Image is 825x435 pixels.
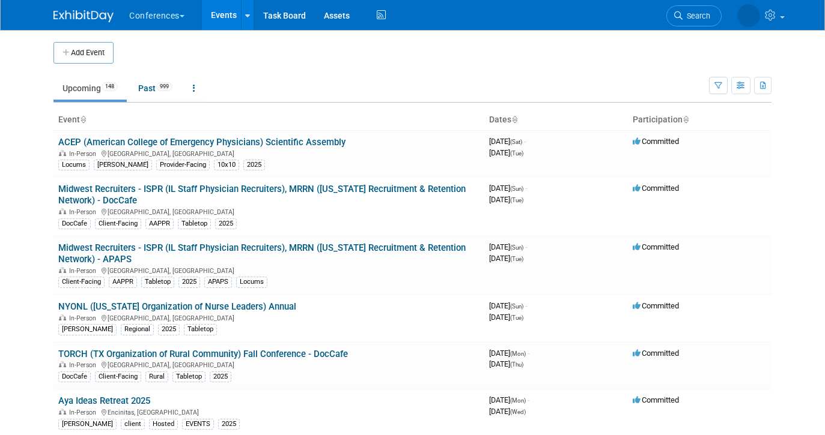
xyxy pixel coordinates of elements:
a: ACEP (American College of Emergency Physicians) Scientific Assembly [58,137,346,148]
span: [DATE] [489,137,526,146]
span: (Wed) [510,409,526,415]
span: [DATE] [489,349,529,358]
span: In-Person [69,267,100,275]
th: Event [53,110,484,130]
div: [GEOGRAPHIC_DATA], [GEOGRAPHIC_DATA] [58,359,479,369]
span: Committed [633,301,679,310]
div: [PERSON_NAME] [58,324,117,335]
div: Encinitas, [GEOGRAPHIC_DATA] [58,407,479,416]
div: Tabletop [178,218,211,229]
span: [DATE] [489,148,523,157]
div: DocCafe [58,371,91,382]
div: 2025 [210,371,231,382]
th: Participation [628,110,772,130]
img: In-Person Event [59,409,66,415]
a: Aya Ideas Retreat 2025 [58,395,150,406]
span: (Tue) [510,150,523,157]
span: - [525,301,527,310]
div: [GEOGRAPHIC_DATA], [GEOGRAPHIC_DATA] [58,206,479,216]
div: [GEOGRAPHIC_DATA], [GEOGRAPHIC_DATA] [58,313,479,322]
span: (Tue) [510,197,523,203]
div: 2025 [215,218,237,229]
div: Regional [121,324,154,335]
span: [DATE] [489,395,529,404]
span: (Sun) [510,303,523,310]
span: - [528,349,529,358]
div: [PERSON_NAME] [94,160,152,170]
th: Dates [484,110,628,130]
span: [DATE] [489,184,527,193]
span: (Sun) [510,244,523,251]
div: AAPPR [145,218,174,229]
span: (Tue) [510,256,523,262]
div: Client-Facing [58,277,105,287]
span: - [525,184,527,193]
span: Committed [633,395,679,404]
a: Past999 [129,77,181,100]
div: Provider-Facing [156,160,210,170]
span: Search [683,11,710,20]
div: EVENTS [182,419,214,430]
span: Committed [633,242,679,251]
span: (Sat) [510,139,522,145]
span: [DATE] [489,301,527,310]
span: - [524,137,526,146]
div: 2025 [243,160,265,170]
a: Upcoming148 [53,77,127,100]
a: Midwest Recruiters - ISPR (IL Staff Physician Recruiters), MRRN ([US_STATE] Recruitment & Retenti... [58,184,466,206]
span: Committed [633,349,679,358]
span: 148 [102,82,118,91]
div: 2025 [158,324,180,335]
span: 999 [156,82,172,91]
div: Client-Facing [95,218,141,229]
span: [DATE] [489,254,523,263]
img: Mel Liwanag [737,4,760,27]
img: ExhibitDay [53,10,114,22]
div: Tabletop [184,324,217,335]
div: Tabletop [141,277,174,287]
span: (Mon) [510,397,526,404]
span: (Thu) [510,361,523,368]
span: [DATE] [489,407,526,416]
a: Search [666,5,722,26]
span: (Sun) [510,185,523,192]
div: [GEOGRAPHIC_DATA], [GEOGRAPHIC_DATA] [58,148,479,158]
img: In-Person Event [59,361,66,367]
div: 10x10 [214,160,239,170]
div: Locums [58,160,90,170]
span: - [528,395,529,404]
span: [DATE] [489,313,523,322]
span: In-Person [69,361,100,369]
div: 2025 [178,277,200,287]
span: (Tue) [510,314,523,321]
div: Client-Facing [95,371,141,382]
div: Hosted [149,419,178,430]
span: Committed [633,184,679,193]
img: In-Person Event [59,267,66,273]
span: In-Person [69,208,100,216]
a: Sort by Start Date [511,115,517,124]
div: Locums [236,277,267,287]
span: In-Person [69,314,100,322]
div: 2025 [218,419,240,430]
img: In-Person Event [59,314,66,320]
div: [GEOGRAPHIC_DATA], [GEOGRAPHIC_DATA] [58,265,479,275]
span: (Mon) [510,350,526,357]
img: In-Person Event [59,208,66,214]
span: [DATE] [489,242,527,251]
button: Add Event [53,42,114,64]
a: TORCH (TX Organization of Rural Community) Fall Conference - DocCafe [58,349,348,359]
span: - [525,242,527,251]
span: [DATE] [489,195,523,204]
span: In-Person [69,150,100,158]
a: Midwest Recruiters - ISPR (IL Staff Physician Recruiters), MRRN ([US_STATE] Recruitment & Retenti... [58,242,466,265]
div: client [121,419,145,430]
span: In-Person [69,409,100,416]
div: AAPPR [109,277,137,287]
a: NYONL ([US_STATE] Organization of Nurse Leaders) Annual [58,301,296,312]
img: In-Person Event [59,150,66,156]
div: [PERSON_NAME] [58,419,117,430]
span: Committed [633,137,679,146]
div: Tabletop [172,371,205,382]
div: APAPS [204,277,232,287]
